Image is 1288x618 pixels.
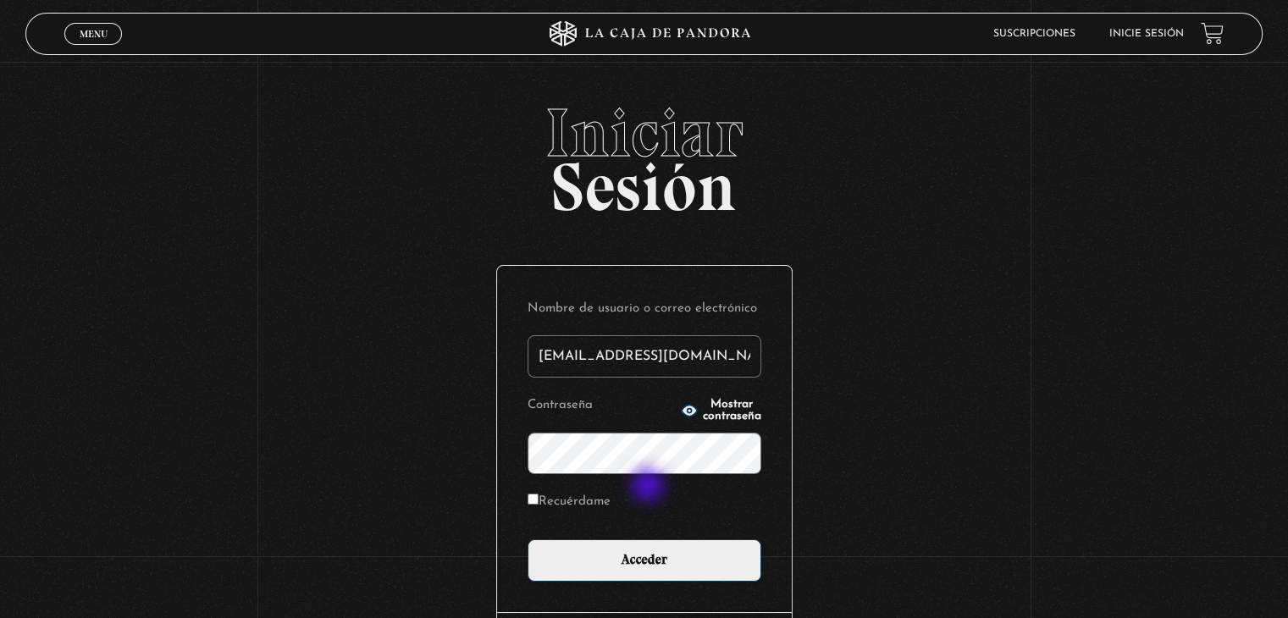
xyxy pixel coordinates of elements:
input: Acceder [528,539,761,582]
button: Mostrar contraseña [681,399,761,422]
label: Contraseña [528,393,676,419]
span: Iniciar [25,99,1262,167]
label: Recuérdame [528,489,611,516]
label: Nombre de usuario o correo electrónico [528,296,761,323]
span: Mostrar contraseña [703,399,761,422]
input: Recuérdame [528,494,539,505]
h2: Sesión [25,99,1262,207]
a: View your shopping cart [1201,22,1224,45]
span: Menu [80,29,108,39]
a: Suscripciones [993,29,1075,39]
span: Cerrar [74,42,113,54]
a: Inicie sesión [1109,29,1184,39]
